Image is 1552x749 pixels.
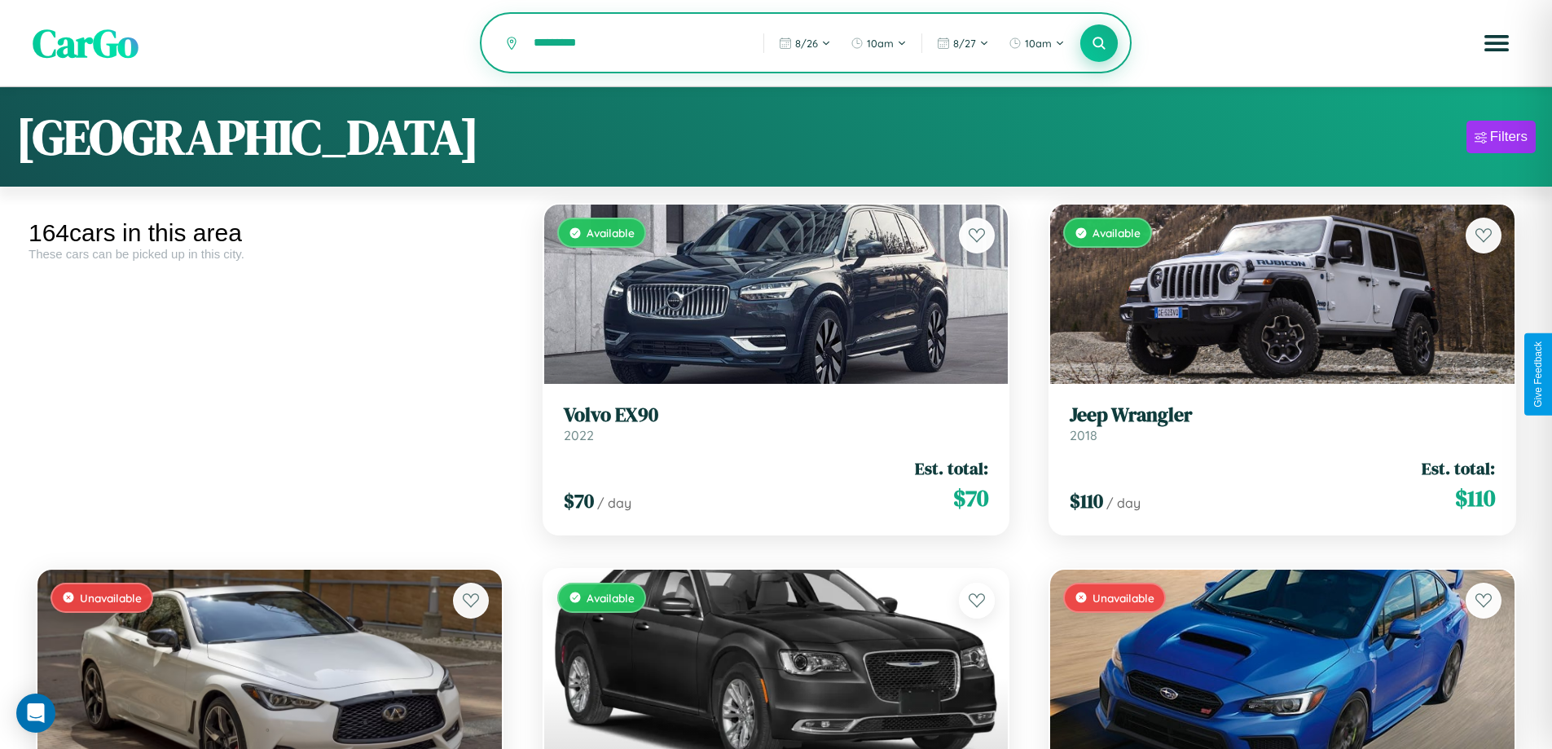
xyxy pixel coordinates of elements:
a: Jeep Wrangler2018 [1070,403,1495,443]
h1: [GEOGRAPHIC_DATA] [16,104,479,170]
span: $ 70 [564,487,594,514]
span: Available [587,226,635,240]
span: Available [1093,226,1141,240]
button: 8/26 [771,30,839,56]
button: 10am [842,30,915,56]
button: 8/27 [929,30,997,56]
button: 10am [1000,30,1073,56]
span: 8 / 26 [795,37,818,50]
span: 10am [1025,37,1052,50]
span: 2022 [564,427,594,443]
span: Est. total: [1422,456,1495,480]
div: These cars can be picked up in this city. [29,247,511,261]
span: Est. total: [915,456,988,480]
button: Open menu [1474,20,1519,66]
span: 10am [867,37,894,50]
span: / day [1106,495,1141,511]
span: Unavailable [80,591,142,605]
span: Unavailable [1093,591,1154,605]
h3: Jeep Wrangler [1070,403,1495,427]
span: 2018 [1070,427,1097,443]
span: CarGo [33,16,138,70]
h3: Volvo EX90 [564,403,989,427]
div: Give Feedback [1532,341,1544,408]
div: Open Intercom Messenger [16,694,55,733]
div: Filters [1490,129,1528,145]
span: $ 70 [953,482,988,514]
span: 8 / 27 [953,37,976,50]
span: Available [587,591,635,605]
span: $ 110 [1070,487,1103,514]
div: 164 cars in this area [29,219,511,247]
span: / day [597,495,631,511]
span: $ 110 [1455,482,1495,514]
button: Filters [1466,121,1536,153]
a: Volvo EX902022 [564,403,989,443]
